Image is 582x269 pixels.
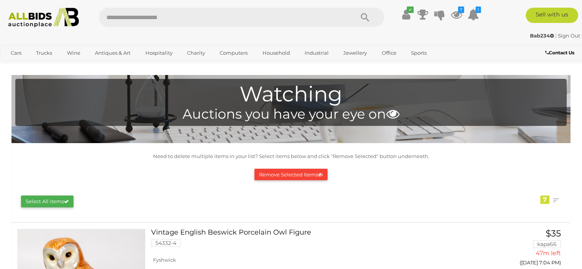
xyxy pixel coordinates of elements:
a: Computers [215,47,253,59]
a: [GEOGRAPHIC_DATA] [6,59,70,72]
a: Industrial [300,47,334,59]
button: Remove Selected Items [254,169,328,181]
a: Household [258,47,295,59]
a: Sign Out [558,33,580,39]
b: Contact Us [545,50,574,55]
a: Sports [406,47,432,59]
strong: Bab234 [530,33,554,39]
div: 7 [540,196,549,204]
a: Trucks [31,47,57,59]
p: Need to delete multiple items in your list? Select items below and click "Remove Selected" button... [15,152,567,161]
a: Wine [62,47,85,59]
h1: Watching [19,83,563,106]
a: Vintage English Beswick Porcelain Owl Figure 54332-4 [157,229,471,253]
h4: Auctions you have your eye on [19,107,563,122]
i: ✔ [407,7,414,13]
img: Allbids.com.au [4,8,83,28]
a: Office [377,47,401,59]
i: 7 [458,7,464,13]
button: Search [346,8,384,27]
span: | [555,33,557,39]
a: Contact Us [545,49,576,57]
a: Charity [182,47,210,59]
a: Antiques & Art [90,47,135,59]
i: 1 [476,7,481,13]
a: Bab234 [530,33,555,39]
a: Sell with us [526,8,578,23]
a: ✔ [400,8,412,21]
a: Cars [6,47,26,59]
a: 7 [451,8,462,21]
a: 1 [468,8,479,21]
a: Jewellery [338,47,372,59]
button: Select All items [21,196,73,207]
span: $35 [546,228,561,239]
a: Hospitality [140,47,178,59]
